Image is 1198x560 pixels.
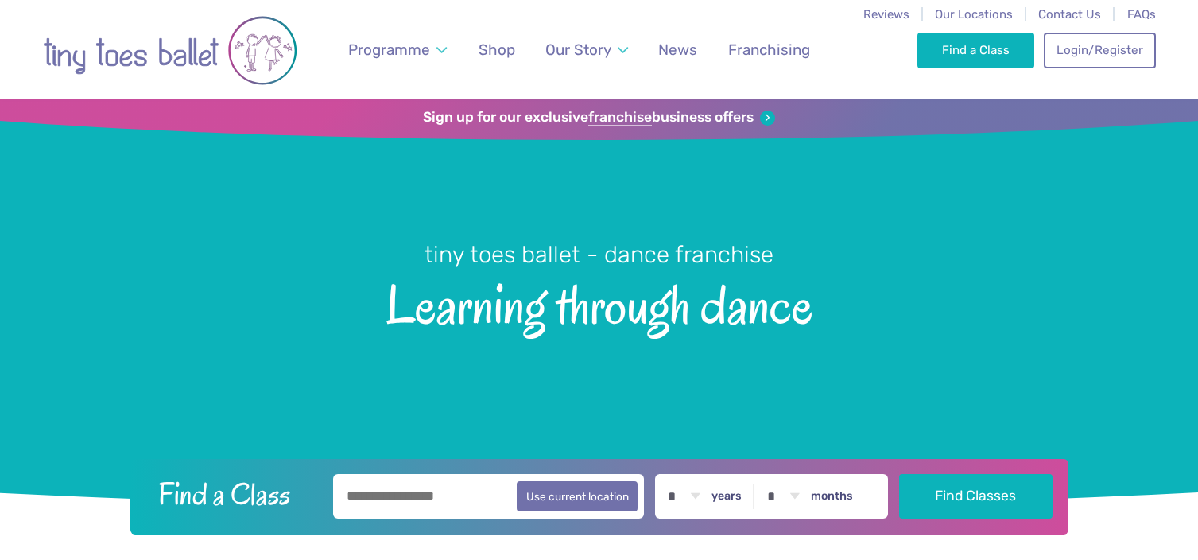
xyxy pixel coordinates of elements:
[651,31,705,68] a: News
[423,109,775,126] a: Sign up for our exclusivefranchisebusiness offers
[28,270,1170,335] span: Learning through dance
[917,33,1034,68] a: Find a Class
[588,109,652,126] strong: franchise
[728,41,810,59] span: Franchising
[1044,33,1155,68] a: Login/Register
[811,489,853,504] label: months
[935,7,1013,21] a: Our Locations
[899,474,1053,519] button: Find Classes
[537,31,635,68] a: Our Story
[1038,7,1101,21] a: Contact Us
[43,10,297,91] img: tiny toes ballet
[425,241,773,268] small: tiny toes ballet - dance franchise
[479,41,515,59] span: Shop
[1127,7,1156,21] a: FAQs
[711,489,742,504] label: years
[471,31,522,68] a: Shop
[340,31,454,68] a: Programme
[145,474,322,514] h2: Find a Class
[863,7,909,21] a: Reviews
[545,41,611,59] span: Our Story
[658,41,697,59] span: News
[517,481,638,511] button: Use current location
[720,31,817,68] a: Franchising
[348,41,430,59] span: Programme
